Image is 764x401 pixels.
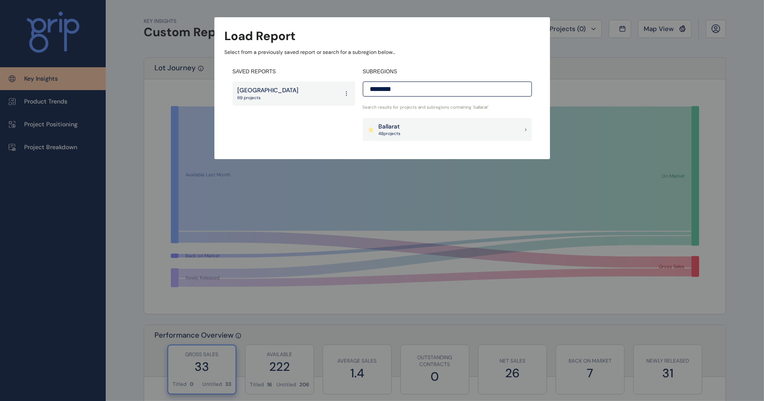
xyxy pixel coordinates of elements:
[379,131,401,137] p: 48 project s
[379,122,401,131] p: Ballarat
[225,49,540,56] p: Select from a previously saved report or search for a subregion below...
[238,86,299,95] p: [GEOGRAPHIC_DATA]
[225,28,296,44] h3: Load Report
[363,104,532,110] p: Search results for projects and subregions containing ' ballarat '
[238,95,299,101] p: 69 projects
[233,68,355,75] h4: SAVED REPORTS
[363,68,532,75] h4: SUBREGIONS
